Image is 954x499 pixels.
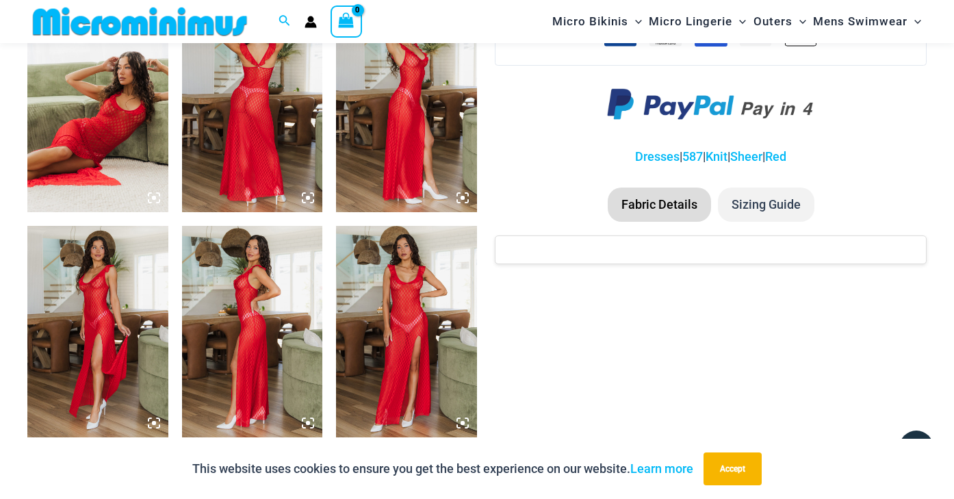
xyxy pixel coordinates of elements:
[182,226,323,437] img: Sometimes Red 587 Dress
[628,4,642,39] span: Menu Toggle
[27,226,168,437] img: Sometimes Red 587 Dress
[645,4,749,39] a: Micro LingerieMenu ToggleMenu Toggle
[549,4,645,39] a: Micro BikinisMenu ToggleMenu Toggle
[730,149,762,164] a: Sheer
[718,188,814,222] li: Sizing Guide
[753,4,792,39] span: Outers
[635,149,680,164] a: Dresses
[682,149,703,164] a: 587
[792,4,806,39] span: Menu Toggle
[336,1,477,212] img: Sometimes Red 587 Dress
[547,2,927,41] nav: Site Navigation
[27,6,253,37] img: MM SHOP LOGO FLAT
[630,461,693,476] a: Learn more
[192,459,693,479] p: This website uses cookies to ensure you get the best experience on our website.
[608,188,711,222] li: Fabric Details
[810,4,925,39] a: Mens SwimwearMenu ToggleMenu Toggle
[765,149,786,164] a: Red
[27,1,168,212] img: Sometimes Red 587 Dress
[649,4,732,39] span: Micro Lingerie
[182,1,323,212] img: Sometimes Red 587 Dress
[704,452,762,485] button: Accept
[813,4,907,39] span: Mens Swimwear
[732,4,746,39] span: Menu Toggle
[331,5,362,37] a: View Shopping Cart, empty
[336,226,477,437] img: Sometimes Red 587 Dress
[750,4,810,39] a: OutersMenu ToggleMenu Toggle
[305,16,317,28] a: Account icon link
[552,4,628,39] span: Micro Bikinis
[706,149,727,164] a: Knit
[907,4,921,39] span: Menu Toggle
[495,146,927,167] p: | | | |
[279,13,291,30] a: Search icon link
